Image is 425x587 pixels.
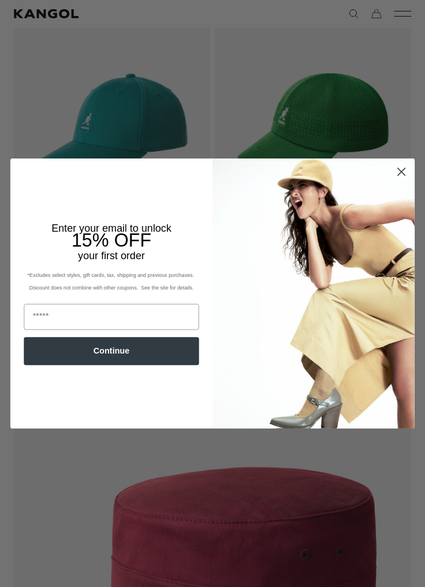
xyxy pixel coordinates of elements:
[27,272,195,290] span: *Excludes select styles, gift cards, tax, shipping and previous purchases. Discount does not comb...
[78,249,145,261] span: your first order
[213,158,415,429] img: 93be19ad-e773-4382-80b9-c9d740c9197f.jpeg
[24,337,199,365] button: Continue
[71,229,151,251] span: 15% OFF
[24,304,199,330] input: Email
[392,162,411,181] button: Close dialog
[51,222,171,233] span: Enter your email to unlock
